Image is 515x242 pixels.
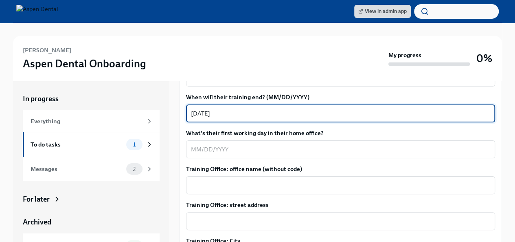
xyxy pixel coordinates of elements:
[388,51,421,59] strong: My progress
[354,5,411,18] a: View in admin app
[476,51,492,66] h3: 0%
[31,117,142,126] div: Everything
[358,7,407,16] span: View in admin app
[23,217,160,227] a: Archived
[128,166,140,172] span: 2
[23,110,160,132] a: Everything
[191,109,490,118] textarea: [DATE]
[16,5,58,18] img: Aspen Dental
[186,201,495,209] label: Training Office: street address
[186,129,495,137] label: What's their first working day in their home office?
[31,140,123,149] div: To do tasks
[31,164,123,173] div: Messages
[23,94,160,104] a: In progress
[23,157,160,181] a: Messages2
[186,165,495,173] label: Training Office: office name (without code)
[23,132,160,157] a: To do tasks1
[186,93,495,101] label: When will their training end? (MM/DD/YYYY)
[23,56,146,71] h3: Aspen Dental Onboarding
[23,194,160,204] a: For later
[23,46,71,55] h6: [PERSON_NAME]
[23,194,50,204] div: For later
[128,142,140,148] span: 1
